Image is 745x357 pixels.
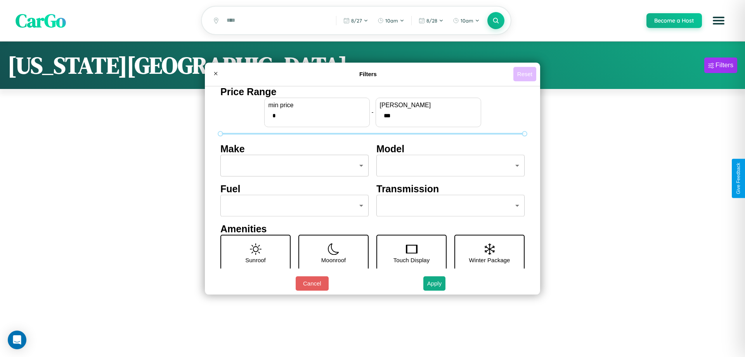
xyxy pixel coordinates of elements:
button: Filters [704,57,737,73]
span: 8 / 28 [426,17,437,24]
p: - [372,107,374,117]
button: Cancel [296,276,329,291]
h4: Transmission [376,183,525,195]
h4: Amenities [220,223,525,235]
button: Reset [513,67,536,81]
h4: Fuel [220,183,369,195]
p: Sunroof [245,255,266,265]
h4: Model [376,143,525,155]
h4: Filters [223,71,513,77]
span: CarGo [16,8,66,33]
h4: Make [220,143,369,155]
p: Moonroof [321,255,346,265]
button: Open menu [708,10,729,31]
p: Winter Package [469,255,510,265]
p: Touch Display [393,255,430,265]
button: 10am [449,14,483,27]
button: 8/28 [415,14,447,27]
button: Apply [423,276,446,291]
h4: Price Range [220,86,525,98]
div: Give Feedback [736,163,741,194]
button: Become a Host [646,13,702,28]
button: 10am [374,14,408,27]
label: [PERSON_NAME] [380,102,477,109]
label: min price [269,102,366,109]
div: Filters [716,61,733,69]
span: 10am [385,17,398,24]
span: 10am [461,17,473,24]
div: Open Intercom Messenger [8,331,26,349]
h1: [US_STATE][GEOGRAPHIC_DATA] [8,49,347,81]
button: 8/27 [340,14,372,27]
span: 8 / 27 [351,17,362,24]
